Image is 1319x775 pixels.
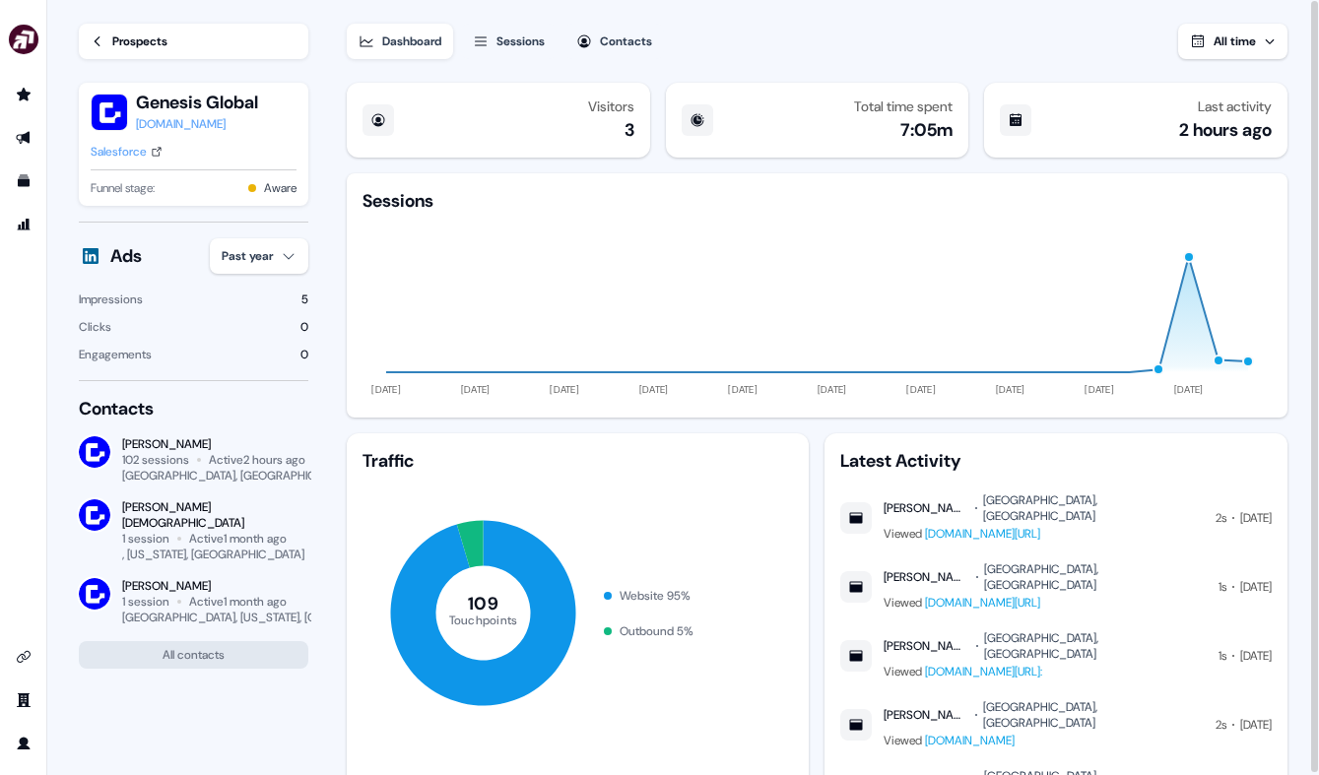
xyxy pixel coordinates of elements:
div: 5 [301,290,308,309]
div: [PERSON_NAME] [122,436,308,452]
div: 3 [625,118,634,142]
div: Total time spent [854,98,953,114]
div: 0 [300,317,308,337]
div: [GEOGRAPHIC_DATA], [GEOGRAPHIC_DATA] [983,699,1204,731]
div: Salesforce [91,142,147,161]
button: Contacts [564,24,664,59]
div: Ads [110,244,142,268]
div: [GEOGRAPHIC_DATA], [US_STATE], [GEOGRAPHIC_DATA] [122,610,418,625]
tspan: [DATE] [461,383,491,396]
div: [PERSON_NAME] [122,578,308,594]
div: [DATE] [1240,646,1272,666]
tspan: [DATE] [728,383,758,396]
a: [DOMAIN_NAME][URL] [925,526,1040,542]
div: Active 1 month ago [189,594,287,610]
div: [PERSON_NAME] [884,638,969,654]
a: Go to templates [8,165,39,197]
div: 2 hours ago [1179,118,1272,142]
div: Website 95 % [620,586,691,606]
tspan: Touchpoints [449,612,518,627]
span: All time [1214,33,1256,49]
div: Traffic [363,449,794,473]
div: [GEOGRAPHIC_DATA], [GEOGRAPHIC_DATA] [984,630,1207,662]
div: [PERSON_NAME] [884,569,969,585]
tspan: [DATE] [639,383,669,396]
a: [DOMAIN_NAME] [925,733,1015,748]
div: 1s [1219,646,1226,666]
a: Go to outbound experience [8,122,39,154]
div: Last activity [1198,98,1272,114]
div: Viewed [884,731,1204,750]
div: Sessions [496,32,545,51]
div: Viewed [884,662,1207,681]
a: [DOMAIN_NAME] [136,114,258,134]
div: 0 [300,345,308,364]
div: Clicks [79,317,111,337]
button: All contacts [79,641,308,669]
tspan: [DATE] [906,383,936,396]
a: Go to team [8,684,39,716]
div: 1 session [122,594,169,610]
div: [GEOGRAPHIC_DATA], [GEOGRAPHIC_DATA] [983,492,1204,524]
button: All time [1178,24,1287,59]
div: Contacts [79,397,308,420]
button: Past year [210,238,308,274]
a: Prospects [79,24,308,59]
tspan: [DATE] [371,383,401,396]
div: Latest Activity [840,449,1272,473]
div: Active 1 month ago [189,531,287,547]
div: Engagements [79,345,152,364]
a: [DOMAIN_NAME][URL]: [925,664,1042,679]
div: [DATE] [1240,577,1272,597]
div: 1s [1219,577,1226,597]
a: Go to attribution [8,209,39,240]
a: Go to prospects [8,79,39,110]
div: 102 sessions [122,452,189,468]
tspan: [DATE] [1085,383,1114,396]
div: [GEOGRAPHIC_DATA], [GEOGRAPHIC_DATA] [122,468,354,484]
tspan: [DATE] [550,383,579,396]
div: Impressions [79,290,143,309]
a: Go to profile [8,728,39,759]
div: Dashboard [382,32,441,51]
a: Salesforce [91,142,163,161]
tspan: [DATE] [996,383,1024,396]
div: [PERSON_NAME][DEMOGRAPHIC_DATA] [122,499,308,531]
div: [GEOGRAPHIC_DATA], [GEOGRAPHIC_DATA] [984,561,1207,593]
div: Viewed [884,524,1204,544]
div: , [US_STATE], [GEOGRAPHIC_DATA] [122,547,304,562]
div: Sessions [363,189,433,213]
a: [DOMAIN_NAME][URL] [925,595,1040,611]
div: 2s [1216,715,1226,735]
div: [PERSON_NAME] [884,500,969,516]
a: Go to integrations [8,641,39,673]
button: Dashboard [347,24,453,59]
div: Viewed [884,593,1207,613]
button: Aware [264,178,297,198]
button: Genesis Global [136,91,258,114]
tspan: [DATE] [818,383,847,396]
tspan: [DATE] [1174,383,1204,396]
div: [PERSON_NAME] [884,707,969,723]
button: Sessions [461,24,557,59]
div: 2s [1216,508,1226,528]
div: [DATE] [1240,508,1272,528]
div: Active 2 hours ago [209,452,305,468]
div: Prospects [112,32,167,51]
div: 7:05m [900,118,953,142]
div: [DATE] [1240,715,1272,735]
div: 1 session [122,531,169,547]
div: Contacts [600,32,652,51]
div: Outbound 5 % [620,621,693,641]
tspan: 109 [468,592,498,615]
span: Funnel stage: [91,178,155,198]
div: Visitors [588,98,634,114]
